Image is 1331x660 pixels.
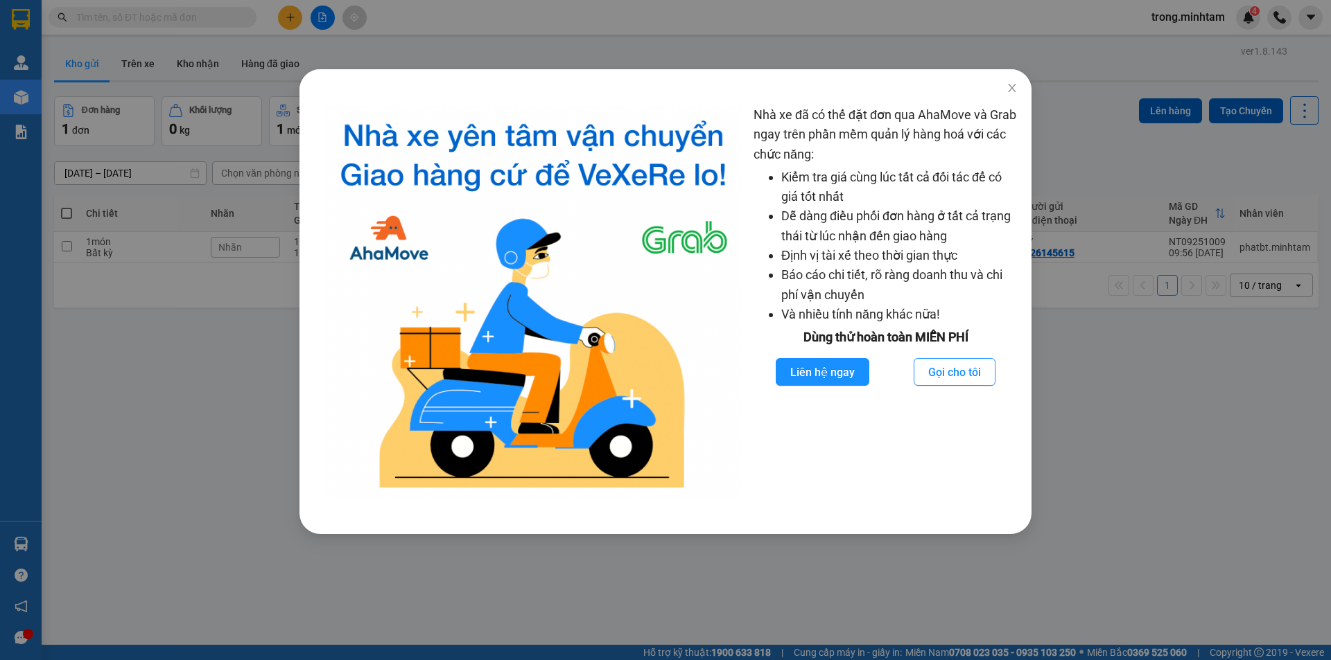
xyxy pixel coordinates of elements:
button: Liên hệ ngay [776,358,869,386]
img: logo [324,105,742,499]
li: Báo cáo chi tiết, rõ ràng doanh thu và chi phí vận chuyển [781,265,1018,305]
button: Gọi cho tôi [914,358,995,386]
span: Liên hệ ngay [790,364,855,381]
div: Dùng thử hoàn toàn MIỄN PHÍ [754,328,1018,347]
li: Dễ dàng điều phối đơn hàng ở tất cả trạng thái từ lúc nhận đến giao hàng [781,206,1018,246]
span: Gọi cho tôi [928,364,981,381]
div: Nhà xe đã có thể đặt đơn qua AhaMove và Grab ngay trên phần mềm quản lý hàng hoá với các chức năng: [754,105,1018,499]
li: Định vị tài xế theo thời gian thực [781,246,1018,265]
li: Kiểm tra giá cùng lúc tất cả đối tác để có giá tốt nhất [781,168,1018,207]
li: Và nhiều tính năng khác nữa! [781,305,1018,324]
button: Close [993,69,1032,108]
span: close [1007,82,1018,93]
